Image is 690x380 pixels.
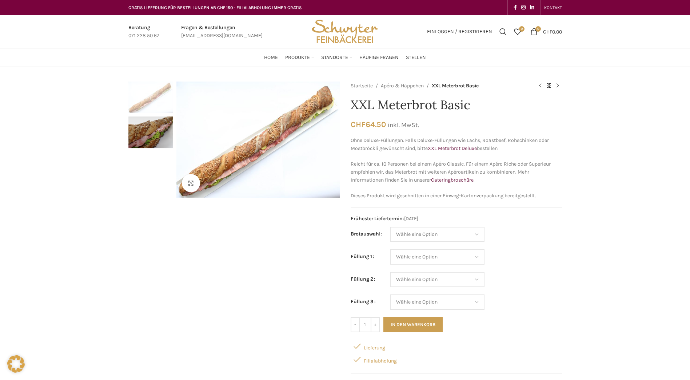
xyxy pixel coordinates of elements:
p: Ohne Deluxe-Füllungen. Falls Deluxe-Füllungen wie Lachs, Roastbeef, Rohschinken oder Mostbröckli ... [351,136,562,153]
a: Next product [553,82,562,90]
a: Suchen [496,24,510,39]
span: Frühester Liefertermin: [351,215,404,222]
span: KONTAKT [544,5,562,10]
a: Cateringbroschüre [431,177,474,183]
a: Häufige Fragen [359,50,399,65]
a: Previous product [536,82,545,90]
div: Secondary navigation [541,0,566,15]
a: Einloggen / Registrieren [423,24,496,39]
span: [DATE] [351,215,562,223]
a: Instagram social link [519,3,528,13]
div: 1 / 2 [175,82,342,198]
p: Reicht für ca. 10 Personen bei einem Apéro Classic. Für einem Apéro Riche oder Superieur empfehle... [351,160,562,185]
a: Linkedin social link [528,3,537,13]
bdi: 0.00 [543,28,562,35]
a: Infobox link [181,24,263,40]
input: Produktmenge [360,317,371,332]
a: XXL Meterbrot Deluxe [428,145,477,151]
span: 0 [535,26,541,32]
img: XXL Meterbrot Basic – Bild 2 [128,116,173,148]
a: 0 CHF0.00 [527,24,566,39]
div: Main navigation [125,50,566,65]
a: Startseite [351,82,373,90]
span: Home [264,54,278,61]
a: Site logo [309,28,380,34]
a: Facebook social link [511,3,519,13]
span: GRATIS LIEFERUNG FÜR BESTELLUNGEN AB CHF 150 - FILIALABHOLUNG IMMER GRATIS [128,5,302,10]
img: XXL Meterbrot Basic [128,82,173,113]
span: Stellen [406,54,426,61]
a: Infobox link [128,24,159,40]
a: KONTAKT [544,0,562,15]
div: Lieferung [351,340,562,353]
label: Füllung 1 [351,253,374,261]
span: CHF [351,120,366,129]
label: Füllung 2 [351,275,375,283]
p: Dieses Produkt wird geschnitten in einer Einweg-Kartonverpackung bereitgestellt. [351,192,562,200]
div: 1 / 2 [128,82,173,116]
span: XXL Meterbrot Basic [432,82,479,90]
h1: XXL Meterbrot Basic [351,98,562,112]
span: Produkte [285,54,310,61]
div: Meine Wunschliste [510,24,525,39]
a: Apéro & Häppchen [381,82,424,90]
a: Produkte [285,50,314,65]
a: Stellen [406,50,426,65]
span: Einloggen / Registrieren [427,29,492,34]
a: Standorte [321,50,352,65]
label: Füllung 3 [351,298,376,306]
input: - [351,317,360,332]
nav: Breadcrumb [351,82,529,90]
button: In den Warenkorb [383,317,443,332]
a: Home [264,50,278,65]
span: CHF [543,28,552,35]
img: Bäckerei Schwyter [309,15,380,48]
span: Häufige Fragen [359,54,399,61]
label: Brotauswahl [351,230,383,238]
span: Standorte [321,54,348,61]
input: + [371,317,380,332]
small: inkl. MwSt. [388,121,419,128]
span: 0 [519,26,525,32]
a: 0 [510,24,525,39]
bdi: 64.50 [351,120,386,129]
div: 2 / 2 [128,116,173,151]
div: Filialabholung [351,353,562,366]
